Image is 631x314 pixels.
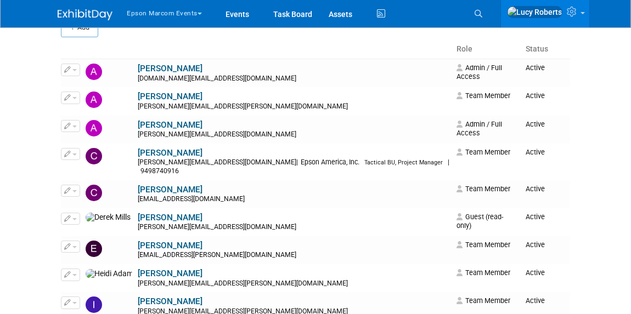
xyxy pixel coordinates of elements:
[526,64,545,72] span: Active
[457,120,502,137] span: Admin / Full Access
[507,6,562,18] img: Lucy Roberts
[86,241,102,257] img: Emi Stecher
[457,92,510,100] span: Team Member
[526,213,545,221] span: Active
[526,148,545,156] span: Active
[521,40,570,59] th: Status
[138,158,449,175] div: [PERSON_NAME][EMAIL_ADDRESS][DOMAIN_NAME]
[138,148,202,158] a: [PERSON_NAME]
[138,75,449,83] div: [DOMAIN_NAME][EMAIL_ADDRESS][DOMAIN_NAME]
[138,92,202,101] a: [PERSON_NAME]
[86,148,102,164] img: Chris Nickel
[138,185,202,195] a: [PERSON_NAME]
[86,120,102,136] img: Annie Tennet
[138,102,449,111] div: [PERSON_NAME][EMAIL_ADDRESS][PERSON_NAME][DOMAIN_NAME]
[138,279,449,288] div: [PERSON_NAME][EMAIL_ADDRESS][PERSON_NAME][DOMAIN_NAME]
[138,251,449,260] div: [EMAIL_ADDRESS][PERSON_NAME][DOMAIN_NAME]
[86,64,102,80] img: Alex Madrid
[138,130,449,139] div: [PERSON_NAME][EMAIL_ADDRESS][DOMAIN_NAME]
[457,185,510,193] span: Team Member
[138,213,202,222] a: [PERSON_NAME]
[457,148,510,156] span: Team Member
[86,92,102,108] img: Andrew Wong
[457,241,510,249] span: Team Member
[526,120,545,128] span: Active
[138,241,202,250] a: [PERSON_NAME]
[448,158,449,166] span: |
[526,185,545,193] span: Active
[526,296,545,305] span: Active
[86,213,131,222] img: Derek Mills
[452,40,521,59] th: Role
[457,296,510,305] span: Team Member
[138,167,182,175] span: 9498740916
[86,296,102,313] img: Ian Livesay
[526,269,545,277] span: Active
[526,241,545,249] span: Active
[86,185,102,201] img: Cynthia Kirk
[457,213,503,230] span: Guest (read-only)
[296,158,298,166] span: |
[138,296,202,306] a: [PERSON_NAME]
[298,158,363,166] span: Epson America, Inc.
[457,64,502,81] span: Admin / Full Access
[58,9,112,20] img: ExhibitDay
[364,159,443,166] span: Tactical BU, Project Manager
[138,195,449,204] div: [EMAIL_ADDRESS][DOMAIN_NAME]
[138,120,202,130] a: [PERSON_NAME]
[86,269,132,279] img: Heidi Adams
[526,92,545,100] span: Active
[457,269,510,277] span: Team Member
[138,64,202,73] a: [PERSON_NAME]
[138,269,202,278] a: [PERSON_NAME]
[138,223,449,232] div: [PERSON_NAME][EMAIL_ADDRESS][DOMAIN_NAME]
